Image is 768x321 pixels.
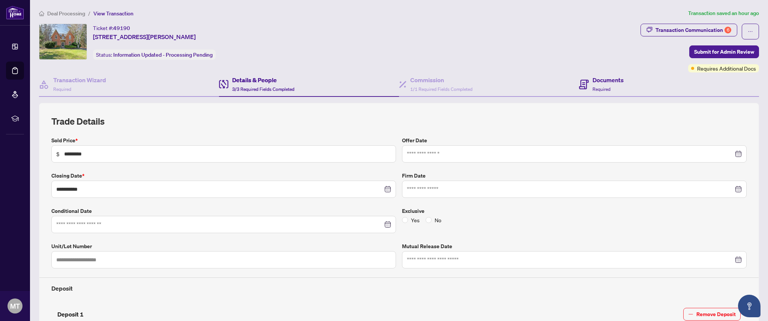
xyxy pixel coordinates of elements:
li: / [88,9,90,18]
span: minus [688,312,693,317]
span: 49190 [113,25,130,32]
span: Requires Additional Docs [697,64,756,72]
span: [STREET_ADDRESS][PERSON_NAME] [93,32,196,41]
label: Offer Date [402,136,747,145]
span: 3/3 Required Fields Completed [232,86,294,92]
span: No [432,216,444,224]
label: Mutual Release Date [402,242,747,250]
button: Transaction Communication6 [640,24,737,36]
label: Sold Price [51,136,396,145]
label: Closing Date [51,172,396,180]
span: MT [10,301,20,311]
div: Status: [93,50,216,60]
h4: Documents [592,75,624,84]
span: Deal Processing [47,10,85,17]
span: Required [53,86,71,92]
span: Required [592,86,610,92]
span: Submit for Admin Review [694,46,754,58]
button: Submit for Admin Review [689,45,759,58]
h4: Transaction Wizard [53,75,106,84]
label: Unit/Lot Number [51,242,396,250]
span: View Transaction [93,10,133,17]
h4: Deposit 1 [57,310,84,319]
label: Firm Date [402,172,747,180]
span: home [39,11,44,16]
span: ellipsis [748,29,753,34]
label: Exclusive [402,207,747,215]
div: Ticket #: [93,24,130,32]
span: $ [56,150,60,158]
div: 6 [724,27,731,33]
article: Transaction saved an hour ago [688,9,759,18]
img: logo [6,6,24,20]
label: Conditional Date [51,207,396,215]
span: Remove Deposit [696,308,736,320]
h4: Commission [410,75,472,84]
h2: Trade Details [51,115,747,127]
span: 1/1 Required Fields Completed [410,86,472,92]
span: Yes [408,216,423,224]
button: Remove Deposit [683,308,741,321]
h4: Deposit [51,284,747,293]
span: Information Updated - Processing Pending [113,51,213,58]
img: IMG-40754387_1.jpg [39,24,87,59]
div: Transaction Communication [655,24,731,36]
h4: Details & People [232,75,294,84]
button: Open asap [738,295,760,317]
